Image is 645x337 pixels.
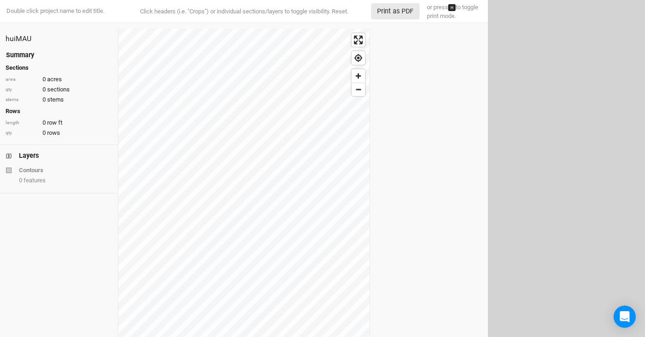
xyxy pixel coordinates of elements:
[6,86,38,93] div: qty
[6,76,38,83] div: area
[352,33,365,47] button: Enter fullscreen
[19,166,43,175] strong: Contours
[6,64,112,72] h4: Sections
[6,96,38,103] div: stems
[6,130,38,137] div: qty
[47,119,62,127] span: row ft
[19,151,39,161] div: Layers
[47,85,70,94] span: sections
[448,4,456,11] kbd: H
[47,129,60,137] span: rows
[352,69,365,83] button: Zoom in
[6,34,112,44] div: huiMAU
[352,83,365,96] button: Zoom out
[47,75,62,84] span: acres
[122,7,366,16] div: Click headers (i.e. "Crops") or individual sections/layers to toggle visibility.
[352,51,365,65] button: Find my location
[371,3,420,19] button: Print as PDF
[6,50,34,60] div: Summary
[6,96,112,104] div: 0
[6,85,112,94] div: 0
[6,108,112,115] h4: Rows
[332,7,348,16] button: Reset.
[5,7,104,15] div: Double click project name to edit title.
[47,96,64,104] span: stems
[6,129,112,137] div: 0
[19,176,112,185] div: 0 features
[6,119,112,127] div: 0
[6,75,112,84] div: 0
[614,306,636,328] div: Open Intercom Messenger
[6,120,38,126] div: length
[6,165,112,184] button: Contours0 features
